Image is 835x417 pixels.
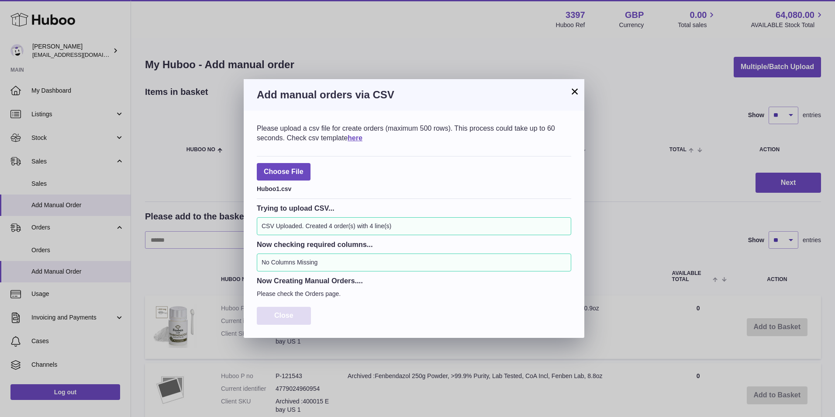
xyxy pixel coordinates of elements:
h3: Now Creating Manual Orders.... [257,276,571,285]
button: × [569,86,580,97]
button: Close [257,307,311,325]
span: Choose File [257,163,311,181]
span: Close [274,312,293,319]
div: Huboo1.csv [257,183,571,193]
h3: Add manual orders via CSV [257,88,571,102]
a: here [348,134,362,142]
div: Please upload a csv file for create orders (maximum 500 rows). This process could take up to 60 s... [257,124,571,142]
div: CSV Uploaded. Created 4 order(s) with 4 line(s) [257,217,571,235]
h3: Trying to upload CSV... [257,203,571,213]
div: No Columns Missing [257,254,571,271]
p: Please check the Orders page. [257,290,571,298]
h3: Now checking required columns... [257,240,571,249]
